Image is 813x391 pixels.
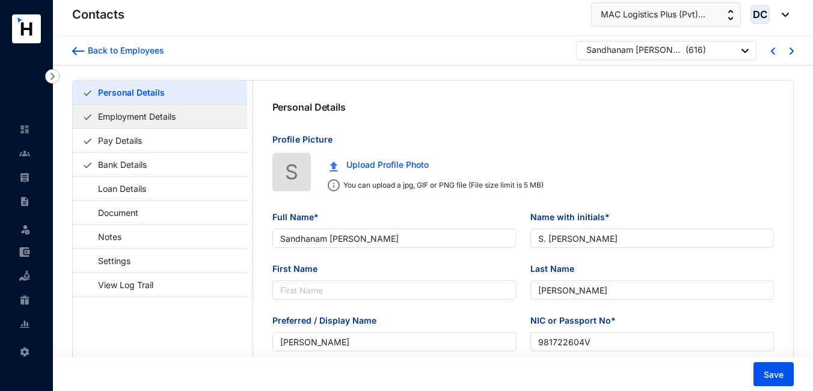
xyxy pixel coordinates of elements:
img: leave-unselected.2934df6273408c3f84d9.svg [19,223,31,235]
img: nav-icon-right.af6afadce00d159da59955279c43614e.svg [45,69,60,84]
img: report-unselected.e6a6b4230fc7da01f883.svg [19,319,30,330]
button: Save [753,362,794,386]
label: Last Name [530,262,583,276]
a: Document [82,200,143,225]
img: settings-unselected.1febfda315e6e19643a1.svg [19,346,30,357]
img: info.ad751165ce926853d1d36026adaaebbf.svg [328,179,340,191]
span: S [285,156,298,188]
li: Expenses [10,240,38,264]
a: Settings [82,248,135,273]
a: Pay Details [93,128,147,153]
img: expense-unselected.2edcf0507c847f3e9e96.svg [19,247,30,257]
a: Personal Details [93,80,169,105]
img: chevron-right-blue.16c49ba0fe93ddb13f341d83a2dbca89.svg [790,48,794,55]
span: Upload Profile Photo [346,158,429,171]
div: Back to Employees [84,45,164,57]
input: Full Name* [272,229,516,248]
p: Personal Details [272,100,346,114]
input: Name with initials* [530,229,774,248]
input: First Name [272,280,516,300]
li: Home [10,117,38,141]
a: Bank Details [93,152,152,177]
p: Profile Picture [272,134,775,153]
img: contract-unselected.99e2b2107c0a7dd48938.svg [19,196,30,207]
p: You can upload a jpg, GIF or PNG file (File size limit is 5 MB) [340,179,544,191]
img: payroll-unselected.b590312f920e76f0c668.svg [19,172,30,183]
span: Save [764,369,784,381]
div: Sandhanam [PERSON_NAME] [586,44,683,56]
label: Preferred / Display Name [272,314,385,327]
label: Full Name* [272,211,327,224]
label: NIC or Passport No* [530,314,624,327]
li: Loan [10,264,38,288]
li: Reports [10,312,38,336]
p: ( 616 ) [686,44,706,59]
a: Back to Employees [72,45,164,57]
input: Last Name [530,280,774,300]
img: arrow-backward-blue.96c47016eac47e06211658234db6edf5.svg [72,47,84,55]
img: gratuity-unselected.a8c340787eea3cf492d7.svg [19,295,30,306]
label: First Name [272,262,326,276]
img: dropdown-black.8e83cc76930a90b1a4fdb6d089b7bf3a.svg [776,13,789,17]
li: Contracts [10,189,38,214]
a: Notes [82,224,126,249]
span: DC [753,10,767,20]
button: Upload Profile Photo [321,153,438,177]
p: Contacts [72,6,124,23]
span: MAC Logistics Plus (Pvt)... [601,8,705,21]
li: Gratuity [10,288,38,312]
img: up-down-arrow.74152d26bf9780fbf563ca9c90304185.svg [728,10,734,20]
img: dropdown-black.8e83cc76930a90b1a4fdb6d089b7bf3a.svg [741,49,749,53]
img: upload.c0f81fc875f389a06f631e1c6d8834da.svg [330,161,338,171]
img: home-unselected.a29eae3204392db15eaf.svg [19,124,30,135]
img: people-unselected.118708e94b43a90eceab.svg [19,148,30,159]
a: View Log Trail [82,272,158,297]
img: loan-unselected.d74d20a04637f2d15ab5.svg [19,271,30,282]
input: NIC or Passport No* [530,332,774,351]
li: Contacts [10,141,38,165]
img: chevron-left-blue.0fda5800d0a05439ff8ddef8047136d5.svg [771,48,775,55]
a: Employment Details [93,104,180,129]
a: Loan Details [82,176,150,201]
li: Payroll [10,165,38,189]
label: Name with initials* [530,211,618,224]
button: MAC Logistics Plus (Pvt)... [591,2,741,26]
input: Preferred / Display Name [272,332,516,351]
